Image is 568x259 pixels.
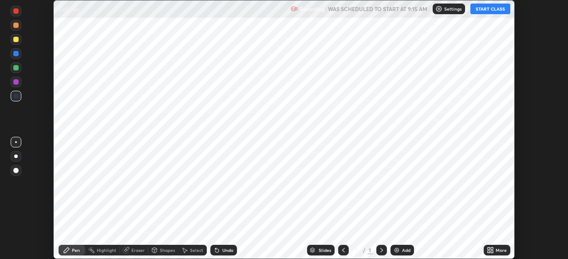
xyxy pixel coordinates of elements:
div: 1 [367,246,373,254]
div: Select [190,248,203,252]
p: Collision [59,5,79,12]
div: Pen [72,248,80,252]
div: Slides [319,248,331,252]
div: Shapes [160,248,175,252]
div: Add [402,248,410,252]
img: add-slide-button [393,247,400,254]
p: Recording [300,6,324,12]
div: Undo [222,248,233,252]
div: Highlight [97,248,116,252]
div: More [496,248,507,252]
button: START CLASS [470,4,510,14]
h5: WAS SCHEDULED TO START AT 9:15 AM [328,5,427,13]
div: 1 [352,247,361,253]
div: / [363,247,366,253]
p: Settings [444,7,461,11]
div: Eraser [131,248,145,252]
img: class-settings-icons [435,5,442,12]
img: recording.375f2c34.svg [291,5,298,12]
